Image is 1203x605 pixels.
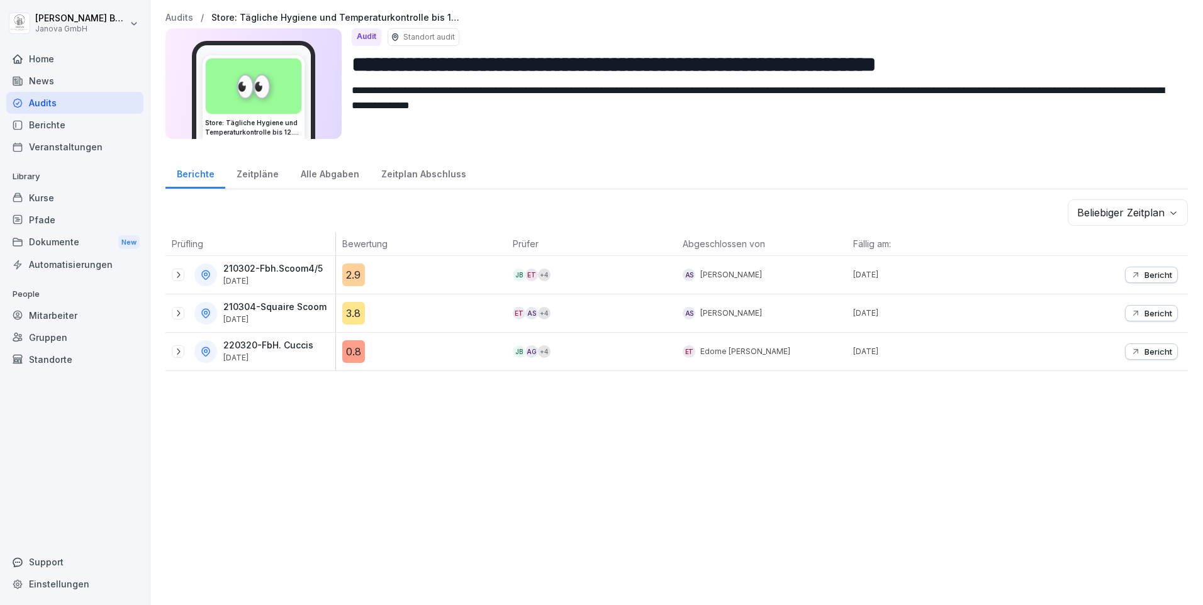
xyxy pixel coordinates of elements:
div: + 4 [538,307,551,319]
p: Bericht [1144,347,1172,357]
div: Audit [352,28,381,46]
p: Bericht [1144,308,1172,318]
a: Einstellungen [6,573,143,595]
a: Alle Abgaben [289,157,370,189]
button: Bericht [1125,305,1178,321]
p: Prüfling [172,237,329,250]
div: ET [513,307,525,319]
a: Mitarbeiter [6,304,143,326]
div: AS [683,307,695,319]
p: People [6,284,143,304]
p: [DATE] [853,269,1017,280]
a: Standorte [6,348,143,370]
div: 0.8 [342,340,365,363]
div: 3.8 [342,302,365,325]
a: Store: Tägliche Hygiene und Temperaturkontrolle bis 12.00 Mittag [211,13,463,23]
p: Janova GmbH [35,25,127,33]
div: + 4 [538,345,551,358]
div: New [118,235,140,250]
p: [PERSON_NAME] [700,308,762,319]
div: AS [525,307,538,319]
div: Support [6,551,143,573]
a: Berichte [6,114,143,136]
a: Berichte [165,157,225,189]
p: [DATE] [223,315,327,324]
p: [DATE] [853,308,1017,319]
button: Bericht [1125,267,1178,283]
a: Home [6,48,143,70]
p: [DATE] [223,353,313,362]
p: 210302-Fbh.Scoom4/5 [223,264,323,274]
a: Pfade [6,209,143,231]
p: Standort audit [403,31,455,43]
p: Edome [PERSON_NAME] [700,346,790,357]
a: Gruppen [6,326,143,348]
a: Kurse [6,187,143,209]
p: Abgeschlossen von [683,237,841,250]
p: Bewertung [342,237,500,250]
div: ET [525,269,538,281]
p: Library [6,167,143,187]
a: Veranstaltungen [6,136,143,158]
p: [DATE] [853,346,1017,357]
div: ET [683,345,695,358]
div: 2.9 [342,264,365,286]
div: JB [513,269,525,281]
p: [PERSON_NAME] [700,269,762,280]
div: 👀 [206,58,301,114]
a: Zeitpläne [225,157,289,189]
p: [PERSON_NAME] Baradei [35,13,127,24]
p: 220320-FbH. Cuccis [223,340,313,351]
div: AG [525,345,538,358]
p: 210304-Squaire Scoom [223,302,327,313]
button: Bericht [1125,343,1178,360]
th: Fällig am: [847,232,1017,256]
a: Zeitplan Abschluss [370,157,477,189]
a: News [6,70,143,92]
p: / [201,13,204,23]
p: [DATE] [223,277,323,286]
div: Dokumente [6,231,143,254]
h3: Store: Tägliche Hygiene und Temperaturkontrolle bis 12.00 Mittag [205,118,302,137]
a: DokumenteNew [6,231,143,254]
a: Audits [6,92,143,114]
div: JB [513,345,525,358]
th: Prüfer [506,232,677,256]
a: Audits [165,13,193,23]
a: Automatisierungen [6,253,143,275]
div: + 4 [538,269,551,281]
div: AS [683,269,695,281]
p: Bericht [1144,270,1172,280]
